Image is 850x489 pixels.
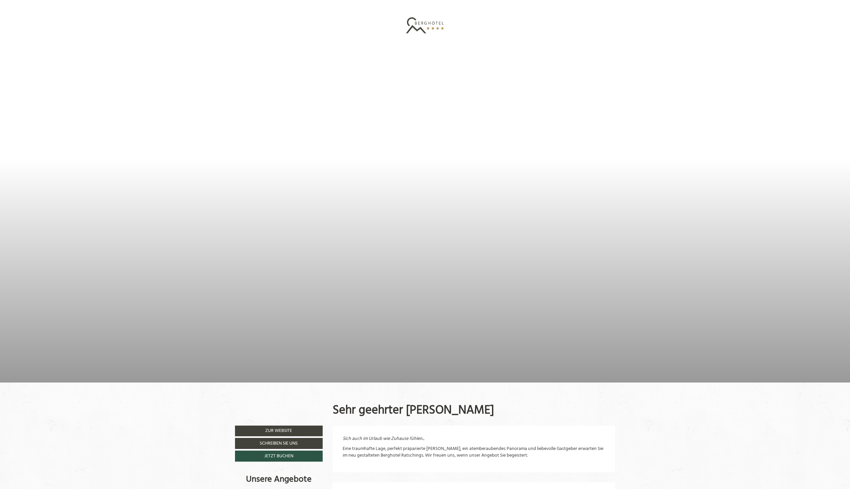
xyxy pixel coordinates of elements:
[235,438,323,449] a: Schreiben Sie uns
[343,446,605,459] p: Eine traumhafte Lage, perfekt präparierte [PERSON_NAME], ein atemberaubendes Panorama und liebevo...
[235,473,323,486] div: Unsere Angebote
[343,435,424,443] em: Sich auch im Urlaub wie Zuhause fühlen...
[235,426,323,436] a: Zur Website
[235,451,323,462] a: Jetzt buchen
[333,404,494,418] h1: Sehr geehrter [PERSON_NAME]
